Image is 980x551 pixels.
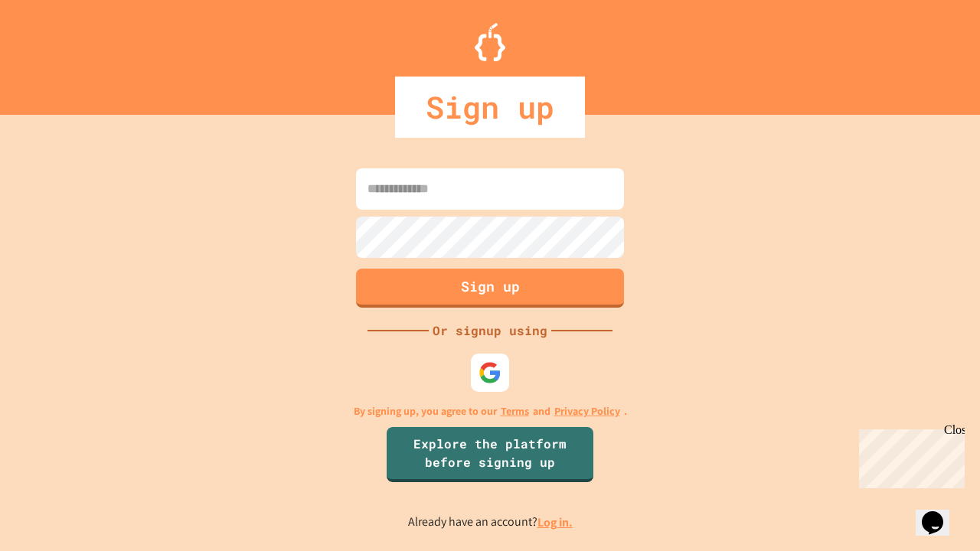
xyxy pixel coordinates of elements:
[408,513,573,532] p: Already have an account?
[479,361,501,384] img: google-icon.svg
[475,23,505,61] img: Logo.svg
[387,427,593,482] a: Explore the platform before signing up
[537,514,573,530] a: Log in.
[501,403,529,419] a: Terms
[429,321,551,340] div: Or signup using
[916,490,965,536] iframe: chat widget
[853,423,965,488] iframe: chat widget
[395,77,585,138] div: Sign up
[356,269,624,308] button: Sign up
[354,403,627,419] p: By signing up, you agree to our and .
[554,403,620,419] a: Privacy Policy
[6,6,106,97] div: Chat with us now!Close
